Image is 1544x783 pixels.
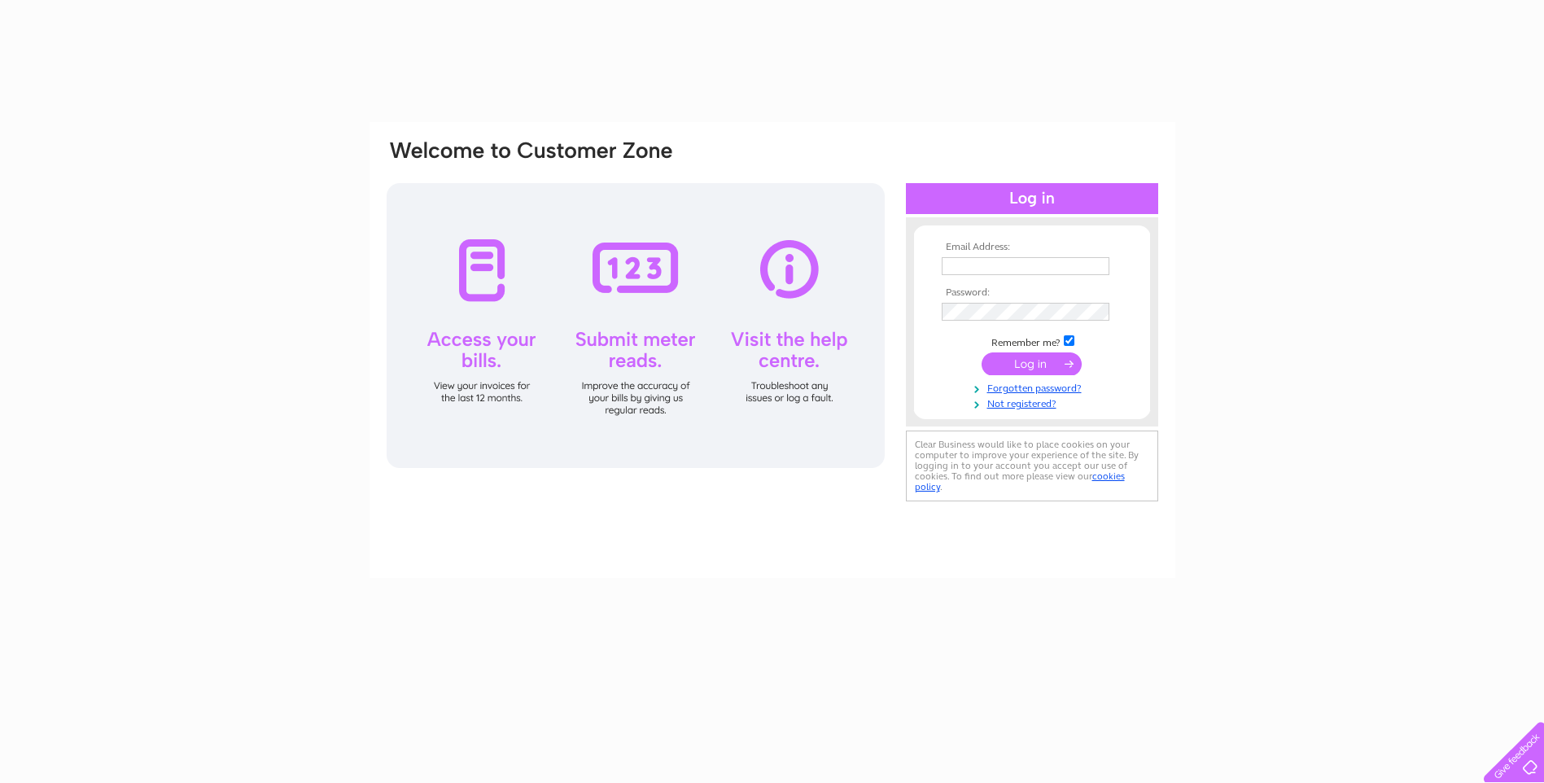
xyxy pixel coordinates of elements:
[915,470,1125,492] a: cookies policy
[938,333,1126,349] td: Remember me?
[942,379,1126,395] a: Forgotten password?
[938,287,1126,299] th: Password:
[982,352,1082,375] input: Submit
[906,431,1158,501] div: Clear Business would like to place cookies on your computer to improve your experience of the sit...
[942,395,1126,410] a: Not registered?
[938,242,1126,253] th: Email Address:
